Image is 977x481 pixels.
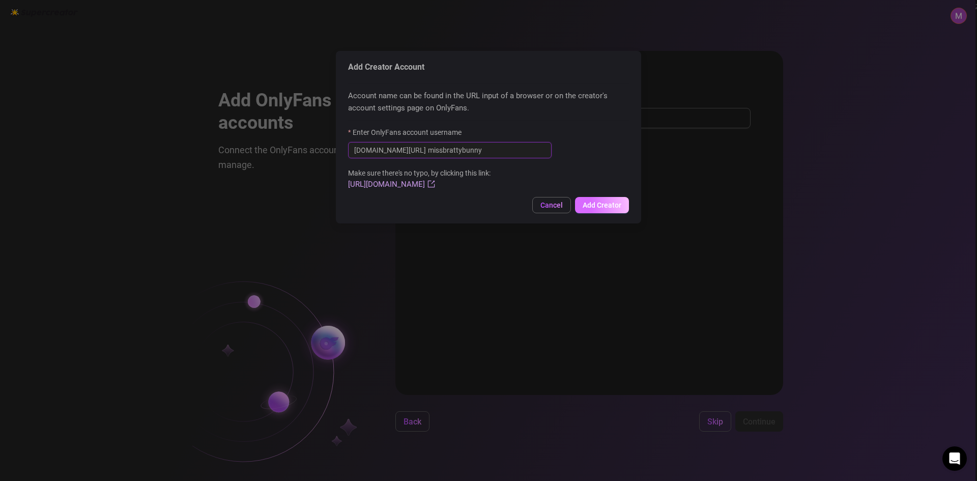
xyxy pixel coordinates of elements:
span: Make sure there's no typo, by clicking this link: [348,169,491,188]
span: Cancel [540,201,563,209]
span: [DOMAIN_NAME][URL] [354,145,426,156]
span: Add Creator [583,201,621,209]
span: export [427,180,435,188]
input: Enter OnlyFans account username [428,145,545,156]
span: Account name can be found in the URL input of a browser or on the creator's account settings page... [348,90,629,114]
button: Cancel [532,197,571,213]
div: Add Creator Account [348,61,629,73]
div: Open Intercom Messenger [942,446,967,471]
label: Enter OnlyFans account username [348,127,468,138]
button: Add Creator [575,197,629,213]
a: [URL][DOMAIN_NAME]export [348,180,435,189]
